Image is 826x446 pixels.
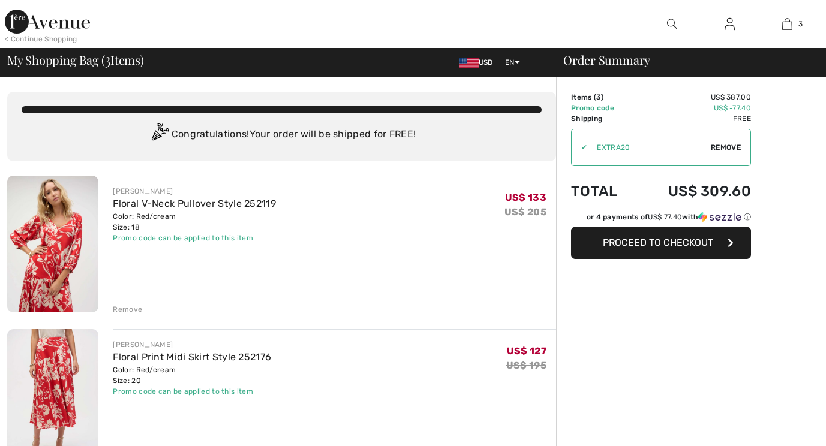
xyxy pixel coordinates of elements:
img: 1ère Avenue [5,10,90,34]
td: US$ 309.60 [636,171,751,212]
span: 3 [105,51,110,67]
div: Color: Red/cream Size: 18 [113,211,276,233]
span: My Shopping Bag ( Items) [7,54,144,66]
span: 3 [798,19,803,29]
div: or 4 payments ofUS$ 77.40withSezzle Click to learn more about Sezzle [571,212,751,227]
span: 3 [596,93,601,101]
div: < Continue Shopping [5,34,77,44]
input: Promo code [587,129,711,165]
div: Remove [113,304,142,315]
div: Promo code can be applied to this item [113,233,276,243]
div: or 4 payments of with [587,212,751,222]
img: Floral V-Neck Pullover Style 252119 [7,176,98,312]
a: Sign In [715,17,744,32]
span: USD [459,58,498,67]
img: Congratulation2.svg [148,123,172,147]
s: US$ 205 [504,206,546,218]
span: Proceed to Checkout [603,237,713,248]
div: [PERSON_NAME] [113,339,271,350]
td: Free [636,113,751,124]
span: US$ 133 [505,192,546,203]
a: Floral Print Midi Skirt Style 252176 [113,351,271,363]
div: Congratulations! Your order will be shipped for FREE! [22,123,542,147]
div: Order Summary [549,54,819,66]
s: US$ 195 [506,360,546,371]
img: US Dollar [459,58,479,68]
span: EN [505,58,520,67]
a: Floral V-Neck Pullover Style 252119 [113,198,276,209]
span: US$ 127 [507,345,546,357]
div: ✔ [572,142,587,153]
button: Proceed to Checkout [571,227,751,259]
td: Total [571,171,636,212]
div: Color: Red/cream Size: 20 [113,364,271,386]
img: My Bag [782,17,792,31]
a: 3 [759,17,816,31]
span: Remove [711,142,741,153]
img: My Info [725,17,735,31]
div: Promo code can be applied to this item [113,386,271,397]
td: US$ 387.00 [636,92,751,103]
td: Shipping [571,113,636,124]
td: Items ( ) [571,92,636,103]
td: Promo code [571,103,636,113]
div: [PERSON_NAME] [113,186,276,197]
img: Sezzle [698,212,741,222]
img: search the website [667,17,677,31]
span: US$ 77.40 [648,213,682,221]
td: US$ -77.40 [636,103,751,113]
